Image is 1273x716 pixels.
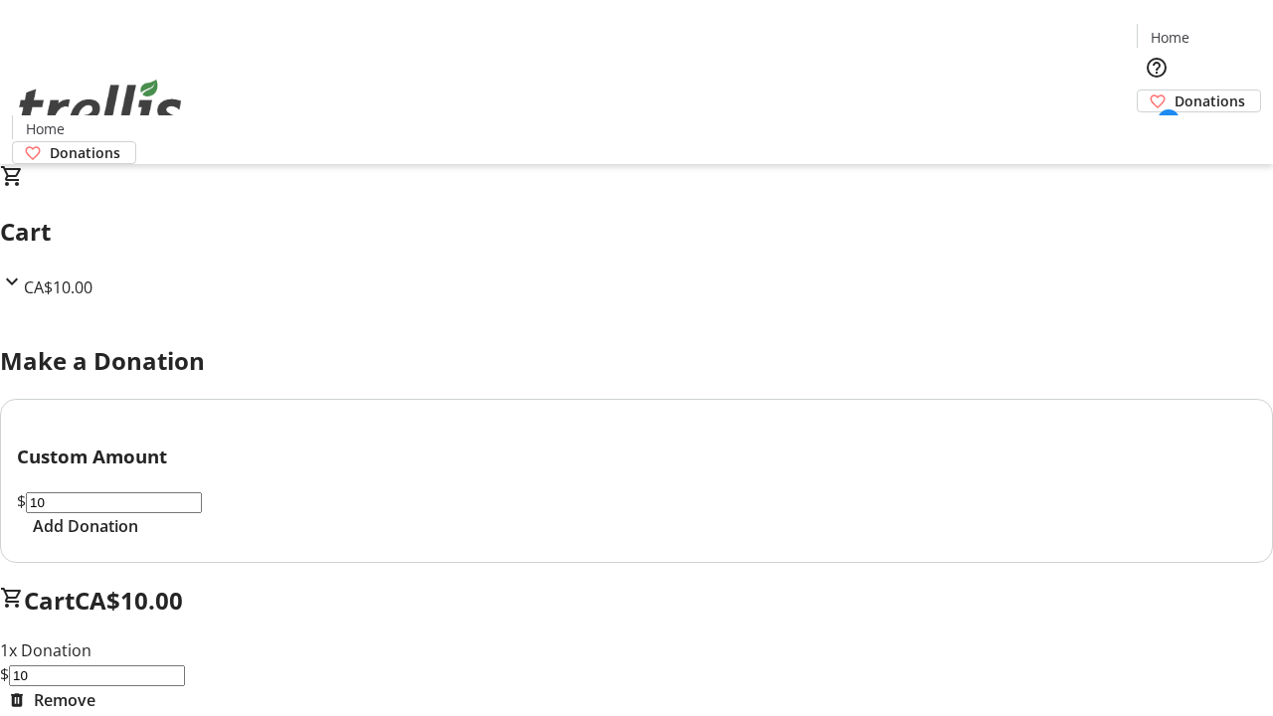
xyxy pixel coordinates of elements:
button: Cart [1137,112,1177,152]
span: CA$10.00 [24,276,92,298]
span: Home [26,118,65,139]
img: Orient E2E Organization Bm2olJiWBX's Logo [12,58,189,157]
a: Donations [1137,89,1261,112]
span: Remove [34,688,95,712]
input: Donation Amount [26,492,202,513]
button: Add Donation [17,514,154,538]
input: Donation Amount [9,665,185,686]
span: Donations [1175,90,1245,111]
a: Home [1138,27,1201,48]
a: Home [13,118,77,139]
h3: Custom Amount [17,443,1256,470]
span: Home [1151,27,1189,48]
span: $ [17,490,26,512]
a: Donations [12,141,136,164]
span: Add Donation [33,514,138,538]
button: Help [1137,48,1177,88]
span: CA$10.00 [75,584,183,617]
span: Donations [50,142,120,163]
